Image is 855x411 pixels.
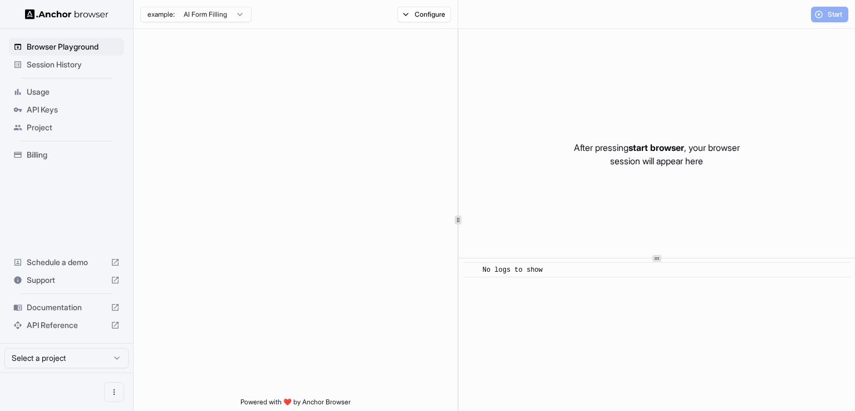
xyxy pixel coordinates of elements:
[240,398,351,411] span: Powered with ❤️ by Anchor Browser
[27,302,106,313] span: Documentation
[9,146,124,164] div: Billing
[9,316,124,334] div: API Reference
[9,299,124,316] div: Documentation
[9,119,124,136] div: Project
[148,10,175,19] span: example:
[9,101,124,119] div: API Keys
[27,149,120,160] span: Billing
[9,56,124,74] div: Session History
[574,141,740,168] p: After pressing , your browser session will appear here
[628,142,684,153] span: start browser
[27,257,106,268] span: Schedule a demo
[27,104,120,115] span: API Keys
[9,38,124,56] div: Browser Playground
[27,275,106,286] span: Support
[483,266,543,274] span: No logs to show
[9,83,124,101] div: Usage
[27,86,120,97] span: Usage
[25,9,109,19] img: Anchor Logo
[397,7,451,22] button: Configure
[104,382,124,402] button: Open menu
[27,320,106,331] span: API Reference
[9,253,124,271] div: Schedule a demo
[9,271,124,289] div: Support
[27,41,120,52] span: Browser Playground
[27,59,120,70] span: Session History
[469,265,474,276] span: ​
[27,122,120,133] span: Project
